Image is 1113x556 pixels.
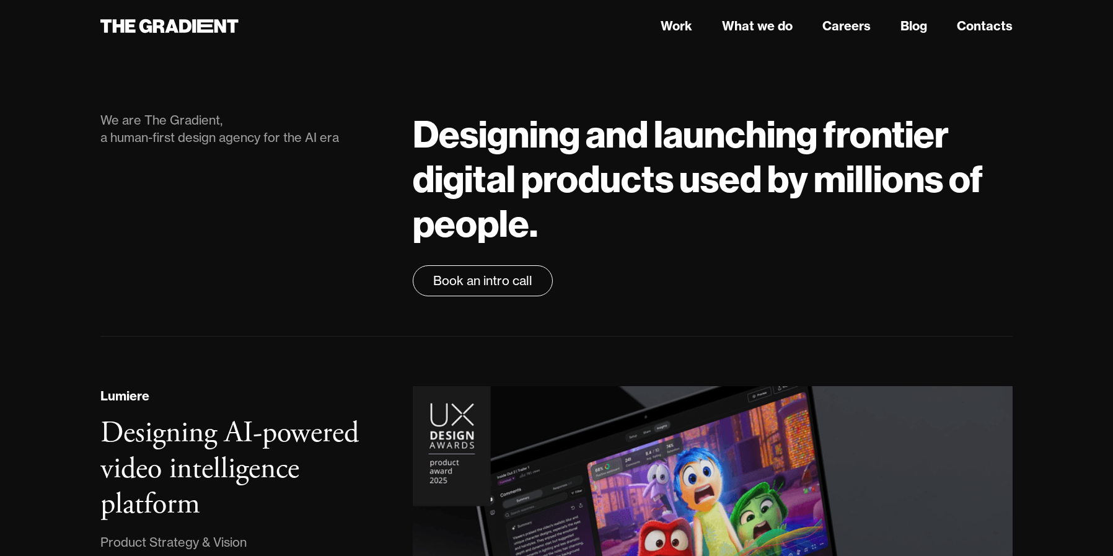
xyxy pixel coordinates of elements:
h3: Designing AI-powered video intelligence platform [100,414,359,523]
div: We are The Gradient, a human-first design agency for the AI era [100,112,388,146]
a: Contacts [957,17,1013,35]
a: Blog [900,17,927,35]
div: Lumiere [100,387,149,405]
a: Careers [822,17,871,35]
a: What we do [722,17,793,35]
a: Book an intro call [413,265,553,296]
h1: Designing and launching frontier digital products used by millions of people. [413,112,1013,245]
a: Work [661,17,692,35]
